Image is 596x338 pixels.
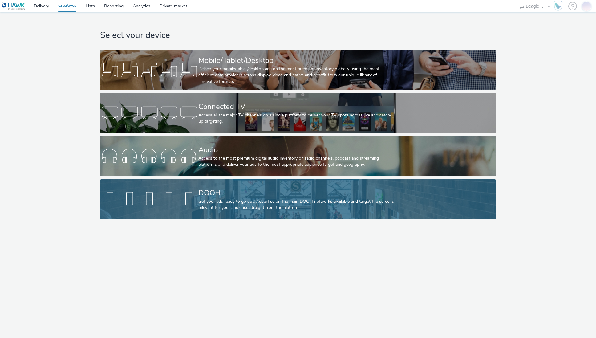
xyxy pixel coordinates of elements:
[582,0,591,12] img: Jonas Bruzga
[553,1,563,11] img: Hawk Academy
[198,101,395,112] div: Connected TV
[198,155,395,168] div: Access to the most premium digital audio inventory on radio channels, podcast and streaming platf...
[100,50,496,90] a: Mobile/Tablet/DesktopDeliver your mobile/tablet/desktop ads on the most premium inventory globall...
[198,188,395,198] div: DOOH
[2,2,25,10] img: undefined Logo
[198,112,395,125] div: Access all the major TV channels on a single platform to deliver your TV spots across live and ca...
[553,1,565,11] a: Hawk Academy
[100,30,496,41] h1: Select your device
[198,55,395,66] div: Mobile/Tablet/Desktop
[100,136,496,176] a: AudioAccess to the most premium digital audio inventory on radio channels, podcast and streaming ...
[198,66,395,85] div: Deliver your mobile/tablet/desktop ads on the most premium inventory globally using the most effi...
[198,198,395,211] div: Get your ads ready to go out! Advertise on the main DOOH networks available and target the screen...
[100,179,496,219] a: DOOHGet your ads ready to go out! Advertise on the main DOOH networks available and target the sc...
[198,145,395,155] div: Audio
[100,93,496,133] a: Connected TVAccess all the major TV channels on a single platform to deliver your TV spots across...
